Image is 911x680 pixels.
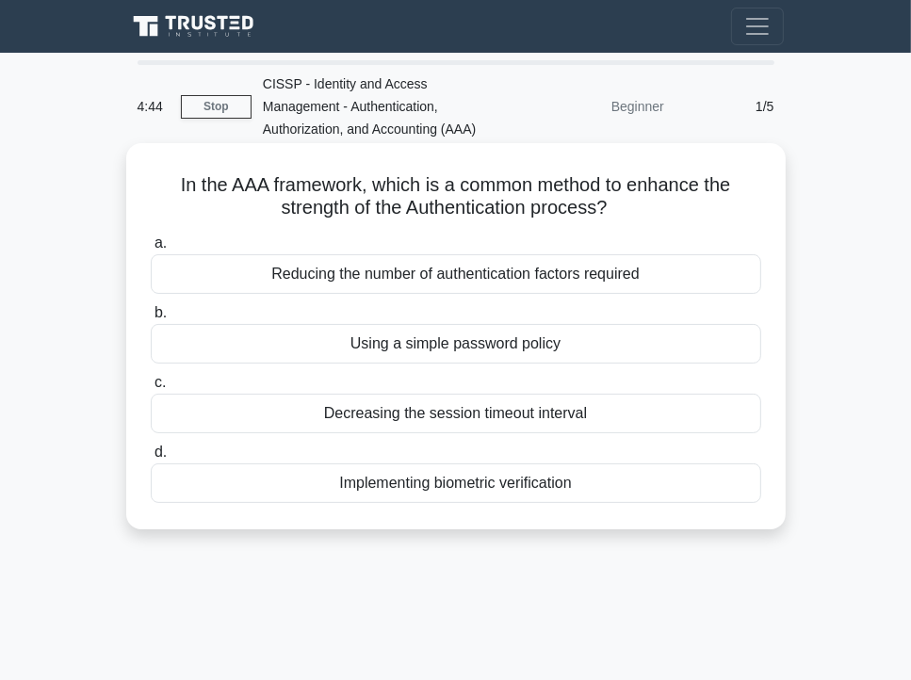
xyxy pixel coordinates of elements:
[511,88,675,125] div: Beginner
[151,394,761,433] div: Decreasing the session timeout interval
[155,444,167,460] span: d.
[151,324,761,364] div: Using a simple password policy
[731,8,784,45] button: Toggle navigation
[252,65,511,148] div: CISSP - Identity and Access Management - Authentication, Authorization, and Accounting (AAA)
[155,304,167,320] span: b.
[675,88,786,125] div: 1/5
[155,235,167,251] span: a.
[149,173,763,220] h5: In the AAA framework, which is a common method to enhance the strength of the Authentication proc...
[155,374,166,390] span: c.
[181,95,252,119] a: Stop
[151,254,761,294] div: Reducing the number of authentication factors required
[126,88,181,125] div: 4:44
[151,463,761,503] div: Implementing biometric verification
